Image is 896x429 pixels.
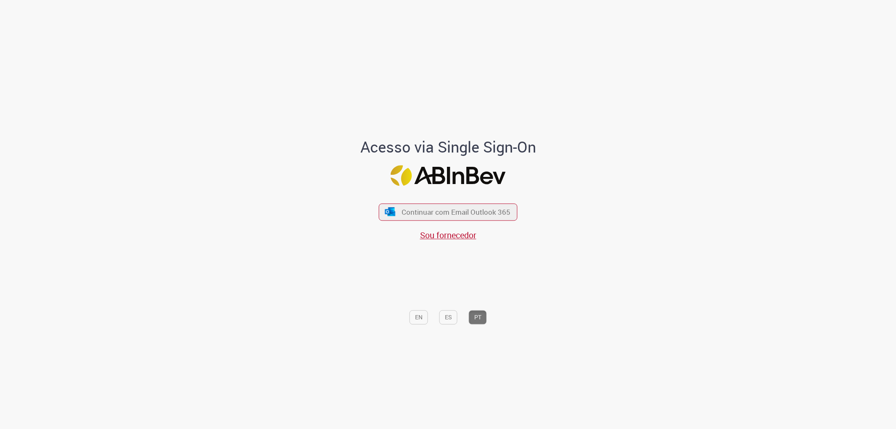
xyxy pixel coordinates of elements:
button: PT [469,310,487,324]
h1: Acesso via Single Sign-On [331,139,565,155]
button: ícone Azure/Microsoft 360 Continuar com Email Outlook 365 [379,203,518,221]
a: Sou fornecedor [420,229,476,241]
button: EN [410,310,428,324]
span: Continuar com Email Outlook 365 [402,207,510,217]
img: Logo ABInBev [391,166,506,186]
button: ES [439,310,457,324]
img: ícone Azure/Microsoft 360 [384,207,396,216]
